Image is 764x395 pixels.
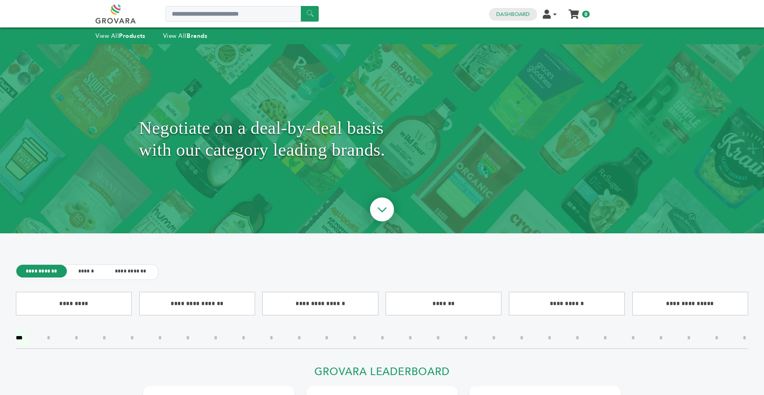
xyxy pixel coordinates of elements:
[119,32,145,40] strong: Products
[139,64,625,213] h1: Negotiate on a deal-by-deal basis with our category leading brands.
[166,6,319,22] input: Search a product or brand...
[569,7,579,16] a: My Cart
[143,366,621,383] h2: Grovara Leaderboard
[361,190,403,232] img: ourBrandsHeroArrow.png
[163,32,208,40] a: View AllBrands
[95,32,146,40] a: View AllProducts
[187,32,207,40] strong: Brands
[582,11,590,18] span: 0
[496,11,530,18] a: Dashboard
